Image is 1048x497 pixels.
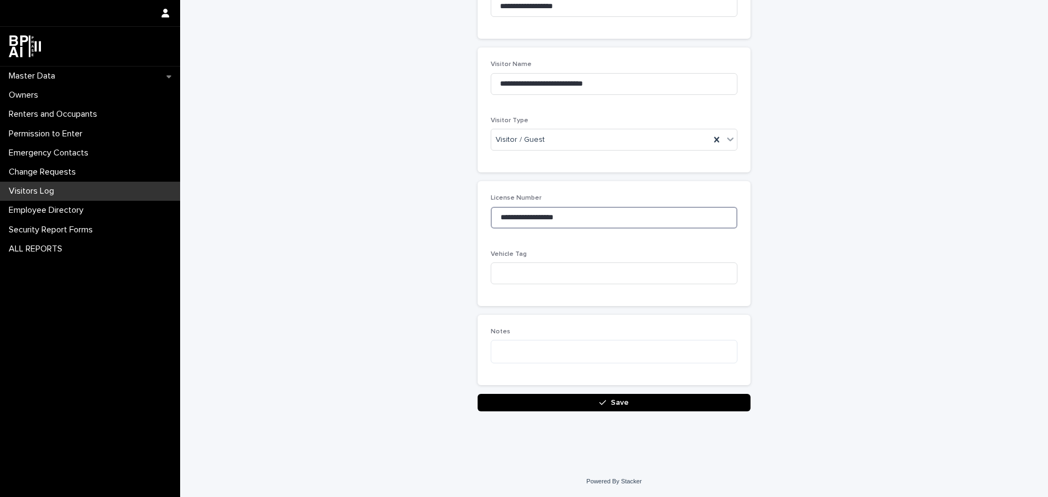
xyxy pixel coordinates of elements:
[4,225,102,235] p: Security Report Forms
[4,109,106,119] p: Renters and Occupants
[4,148,97,158] p: Emergency Contacts
[4,71,64,81] p: Master Data
[4,186,63,196] p: Visitors Log
[478,394,751,411] button: Save
[4,167,85,177] p: Change Requests
[9,35,41,57] img: dwgmcNfxSF6WIOOXiGgu
[4,244,71,254] p: ALL REPORTS
[496,134,545,146] span: Visitor / Guest
[586,478,641,484] a: Powered By Stacker
[491,61,532,68] span: Visitor Name
[491,328,510,335] span: Notes
[4,205,92,215] p: Employee Directory
[4,90,47,100] p: Owners
[611,399,629,406] span: Save
[491,195,541,201] span: License Number
[491,117,528,124] span: Visitor Type
[4,129,91,139] p: Permission to Enter
[491,251,527,258] span: Vehicle Tag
